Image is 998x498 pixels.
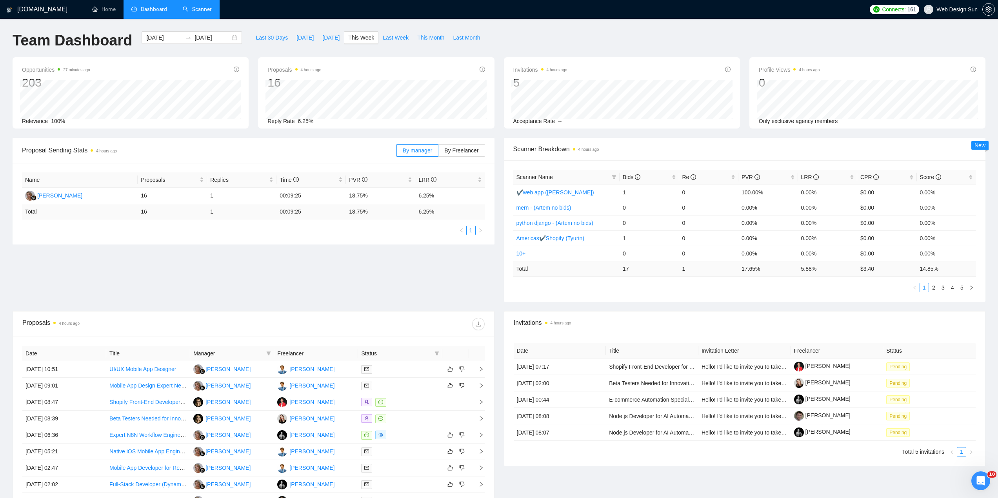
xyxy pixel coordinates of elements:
span: Time [280,177,298,183]
span: info-circle [691,174,696,180]
span: setting [983,6,994,13]
td: 1 [207,188,276,204]
a: Pending [886,380,913,386]
a: python django - (Artem no bids) [516,220,593,226]
img: gigradar-bm.png [200,467,205,473]
td: 0.00% [738,215,798,230]
span: By Freelancer [444,147,478,154]
td: 18.75% [346,188,415,204]
button: [DATE] [292,31,318,44]
span: Profile Views [759,65,820,74]
div: [PERSON_NAME] [205,431,251,439]
span: info-circle [234,67,239,72]
td: 16 [138,188,207,204]
a: Beta Testers Needed for Innovative Shopify Inventory Forecasting App [609,380,780,386]
div: 5 [513,75,567,90]
div: [PERSON_NAME] [289,464,334,472]
div: [PERSON_NAME] [289,431,334,439]
span: mail [364,367,369,371]
td: $0.00 [857,185,917,200]
span: info-circle [431,177,436,182]
span: mail [364,482,369,487]
a: Beta Testers Needed for Innovative Shopify Inventory Forecasting App [109,415,280,422]
time: 4 hours ago [547,68,567,72]
button: Last Week [378,31,413,44]
td: $ 3.40 [857,261,917,276]
li: 1 [957,447,966,456]
td: 0.00% [917,185,976,200]
td: 100.00% [738,185,798,200]
span: filter [433,348,441,359]
span: Replies [210,176,267,184]
td: 00:09:25 [276,204,346,219]
span: dashboard [131,6,137,12]
a: 1 [957,447,966,456]
span: left [913,285,917,290]
button: like [445,364,455,374]
img: MC [193,463,203,473]
td: 0 [679,185,739,200]
span: 10 [987,471,996,478]
td: $0.00 [857,230,917,246]
span: right [969,450,973,455]
a: Americas✔Shopify (Tyurin) [516,235,584,241]
span: info-circle [635,174,640,180]
li: Next Page [476,226,485,235]
td: 0.00% [917,200,976,215]
img: gigradar-bm.png [200,385,205,391]
button: This Month [413,31,449,44]
span: mail [364,449,369,454]
img: MC [193,381,203,391]
td: 1 [679,261,739,276]
a: Node.js Developer for AI Automation with METRC Platform [609,429,752,436]
a: MC[PERSON_NAME] [193,464,251,471]
span: Only exclusive agency members [759,118,838,124]
span: filter [265,348,273,359]
a: Native iOS Mobile App Engineer – 5–8 Screens + Auth Flow [109,448,255,455]
a: YY[PERSON_NAME] [277,481,334,487]
a: IT[PERSON_NAME] [277,464,334,471]
td: 0 [679,215,739,230]
span: mail [364,383,369,388]
img: YY [277,480,287,489]
img: MC [193,480,203,489]
span: filter [434,351,439,356]
span: [DATE] [322,33,340,42]
td: 18.75 % [346,204,415,219]
span: info-circle [813,174,819,180]
span: dislike [459,382,465,389]
td: 0.00% [798,230,858,246]
img: gigradar-bm.png [200,484,205,489]
div: [PERSON_NAME] [289,381,334,390]
div: [PERSON_NAME] [205,381,251,390]
span: Relevance [22,118,48,124]
span: LRR [418,177,436,183]
span: message [378,416,383,421]
td: 0 [679,230,739,246]
li: Previous Page [457,226,466,235]
button: left [457,226,466,235]
span: New [974,142,985,148]
button: right [967,283,976,292]
button: dislike [457,480,467,489]
a: Expert N8N Workflow Engineer for Proprietary GTM Data Architecture (PropTech Focus) [109,432,324,438]
img: c1gYzaiHUxzr9pyMKNIHxZ8zNyqQY9LeMr9TiodOxNT0d-ipwb5dqWQRi3NaJcazU8 [794,362,804,371]
span: Pending [886,428,910,437]
img: MC [25,191,35,201]
a: homeHome [92,6,116,13]
span: Opportunities [22,65,90,74]
button: left [910,283,920,292]
span: This Month [417,33,444,42]
img: AL [277,414,287,424]
a: IT[PERSON_NAME] [277,366,334,372]
li: 2 [929,283,938,292]
li: 3 [938,283,948,292]
a: MC[PERSON_NAME] [193,382,251,388]
div: [PERSON_NAME] [205,398,251,406]
td: 1 [620,185,679,200]
div: [PERSON_NAME] [289,365,334,373]
span: Pending [886,395,910,404]
span: -- [558,118,562,124]
span: Proposals [141,176,198,184]
td: $0.00 [857,215,917,230]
